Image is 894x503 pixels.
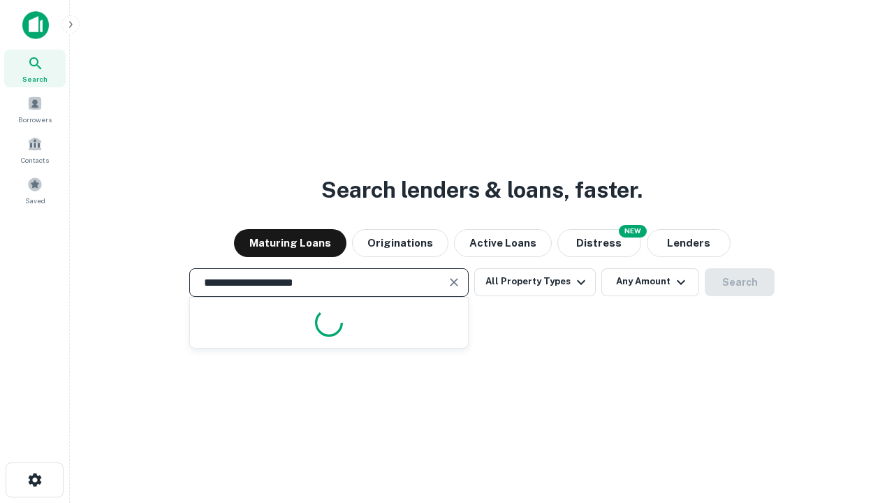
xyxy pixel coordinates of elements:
h3: Search lenders & loans, faster. [321,173,643,207]
a: Borrowers [4,90,66,128]
img: capitalize-icon.png [22,11,49,39]
iframe: Chat Widget [824,391,894,458]
button: Any Amount [601,268,699,296]
div: NEW [619,225,647,238]
button: Active Loans [454,229,552,257]
button: Clear [444,272,464,292]
span: Borrowers [18,114,52,125]
button: Search distressed loans with lien and other non-mortgage details. [557,229,641,257]
button: Maturing Loans [234,229,346,257]
a: Saved [4,171,66,209]
button: Originations [352,229,448,257]
span: Contacts [21,154,49,166]
a: Search [4,50,66,87]
button: Lenders [647,229,731,257]
a: Contacts [4,131,66,168]
span: Saved [25,195,45,206]
button: All Property Types [474,268,596,296]
span: Search [22,73,47,85]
